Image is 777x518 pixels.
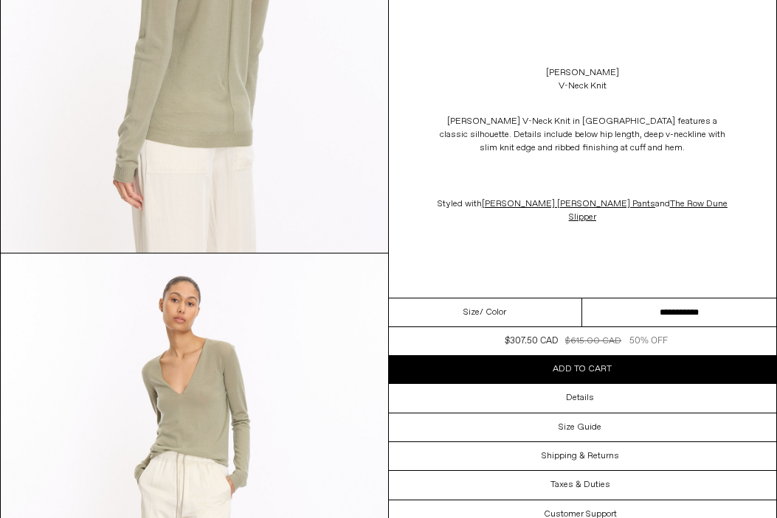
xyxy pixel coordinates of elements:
[566,393,594,403] h3: Details
[542,451,619,461] h3: Shipping & Returns
[565,335,621,348] div: $615.00 CAD
[559,80,607,93] div: V-Neck Knit
[559,422,601,433] h3: Size Guide
[389,355,777,383] button: Add to cart
[438,198,728,223] span: Styled with and
[482,198,655,210] a: [PERSON_NAME] [PERSON_NAME] Pants
[629,335,668,348] div: 50% OFF
[550,480,610,490] h3: Taxes & Duties
[553,363,612,375] span: Add to cart
[480,306,506,319] span: / Color
[546,66,619,80] a: [PERSON_NAME]
[463,306,480,319] span: Size
[440,116,725,154] span: [PERSON_NAME] V-Neck Knit in [GEOGRAPHIC_DATA] features a classic silhouette. Details include bel...
[505,335,558,348] div: $307.50 CAD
